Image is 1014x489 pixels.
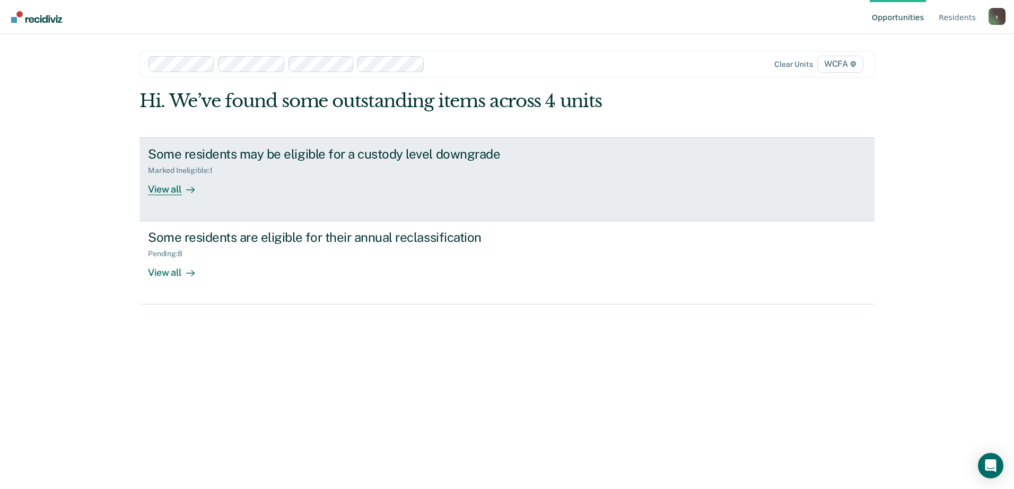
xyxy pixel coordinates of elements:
button: Profile dropdown button [989,8,1006,25]
a: Some residents may be eligible for a custody level downgradeMarked Ineligible:1View all [139,137,875,221]
div: Marked Ineligible : 1 [148,166,221,175]
img: Recidiviz [11,11,62,23]
div: View all [148,258,207,279]
div: Some residents may be eligible for a custody level downgrade [148,146,520,162]
div: Clear units [774,60,813,69]
div: Hi. We’ve found some outstanding items across 4 units [139,90,728,112]
div: Some residents are eligible for their annual reclassification [148,230,520,245]
span: WCFA [817,56,863,73]
div: Pending : 8 [148,249,191,258]
div: Open Intercom Messenger [978,453,1003,478]
div: v [989,8,1006,25]
div: View all [148,174,207,195]
a: Some residents are eligible for their annual reclassificationPending:8View all [139,221,875,304]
